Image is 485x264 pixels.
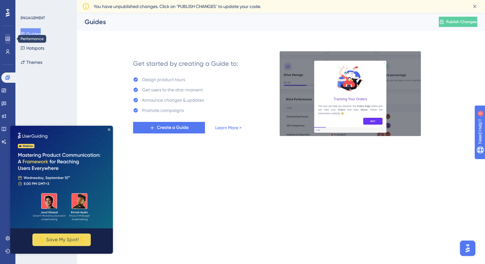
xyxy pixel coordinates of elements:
div: Close Preview [98,3,100,5]
div: Guides [85,17,423,26]
div: ENGAGEMENT [21,15,45,21]
button: Guides [21,28,41,40]
span: You have unpublished changes. Click on ‘PUBLISH CHANGES’ to update your code. [94,3,261,10]
div: 2 [45,3,47,8]
img: 21a29cd0e06a8f1d91b8bced9f6e1c06.gif [279,51,421,136]
span: Need Help? [15,2,40,9]
span: Create a Guide [157,124,189,132]
button: Hotspots [21,42,44,54]
span: Publish Changes [446,19,477,24]
button: Publish Changes [439,17,477,27]
div: Promote campaigns [142,106,184,114]
button: Create a Guide [133,122,205,133]
div: Get users to the aha-moment [142,86,203,94]
div: Design product tours [142,76,185,83]
div: Get started by creating a Guide to: [133,59,238,68]
button: ✨ Save My Spot!✨ [22,108,81,120]
div: Announce changes & updates [142,96,204,104]
a: Learn More > [215,124,242,132]
button: Themes [21,56,42,68]
iframe: UserGuiding AI Assistant Launcher [458,239,477,258]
